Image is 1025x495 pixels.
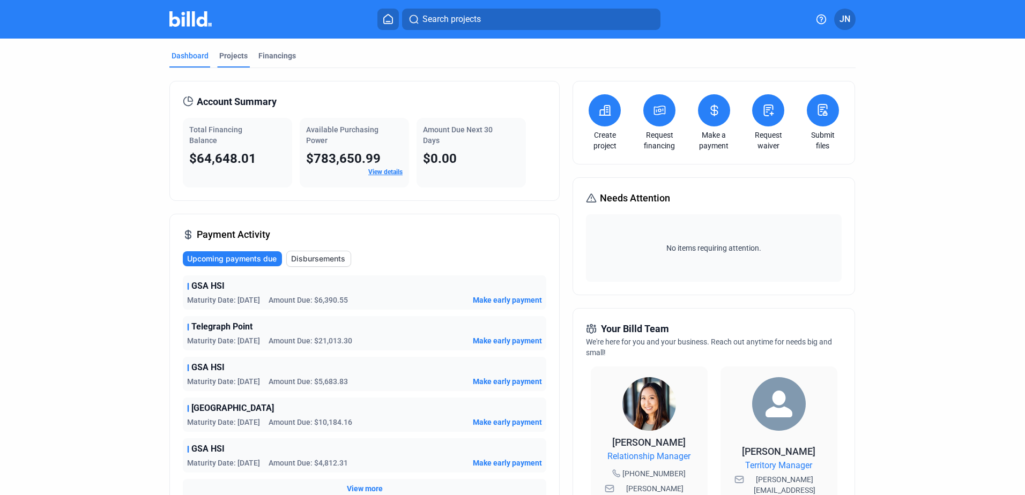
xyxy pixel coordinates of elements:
a: Submit files [804,130,842,151]
div: Projects [219,50,248,61]
a: Create project [586,130,623,151]
button: View more [347,483,383,494]
span: Available Purchasing Power [306,125,378,145]
span: Disbursements [291,253,345,264]
span: Amount Due: $5,683.83 [269,376,348,387]
span: GSA HSI [191,361,225,374]
button: Make early payment [473,335,542,346]
button: Make early payment [473,376,542,387]
span: Territory Manager [745,459,812,472]
span: Amount Due: $21,013.30 [269,335,352,346]
span: Payment Activity [197,227,270,242]
span: Maturity Date: [DATE] [187,295,260,305]
span: Amount Due: $4,812.31 [269,457,348,468]
span: Amount Due: $10,184.16 [269,417,352,427]
span: Telegraph Point [191,320,252,333]
button: Make early payment [473,417,542,427]
img: Billd Company Logo [169,11,212,27]
a: Request waiver [749,130,787,151]
span: $783,650.99 [306,151,381,166]
a: Request financing [641,130,678,151]
span: No items requiring attention. [590,243,837,253]
span: [PHONE_NUMBER] [622,468,686,479]
span: $64,648.01 [189,151,256,166]
span: Search projects [422,13,481,26]
button: Make early payment [473,457,542,468]
button: Make early payment [473,295,542,305]
span: Account Summary [197,94,277,109]
span: Maturity Date: [DATE] [187,335,260,346]
button: Disbursements [286,251,351,267]
div: Dashboard [172,50,209,61]
span: [GEOGRAPHIC_DATA] [191,402,274,415]
a: Make a payment [695,130,733,151]
button: JN [834,9,856,30]
button: Search projects [402,9,660,30]
span: Maturity Date: [DATE] [187,417,260,427]
span: Maturity Date: [DATE] [187,457,260,468]
span: Relationship Manager [607,450,690,463]
button: Upcoming payments due [183,251,282,266]
span: JN [840,13,850,26]
img: Relationship Manager [622,377,676,431]
span: Total Financing Balance [189,125,242,145]
span: Your Billd Team [601,321,669,336]
span: GSA HSI [191,442,225,455]
span: [PERSON_NAME] [612,437,686,448]
div: Financings [258,50,296,61]
span: Amount Due: $6,390.55 [269,295,348,305]
span: Amount Due Next 30 Days [423,125,493,145]
span: [PERSON_NAME] [742,446,815,457]
span: $0.00 [423,151,457,166]
span: Needs Attention [600,191,670,206]
img: Territory Manager [752,377,806,431]
a: View details [368,168,403,176]
span: We're here for you and your business. Reach out anytime for needs big and small! [586,337,832,357]
span: Upcoming payments due [187,253,277,264]
span: Maturity Date: [DATE] [187,376,260,387]
span: GSA HSI [191,280,225,292]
